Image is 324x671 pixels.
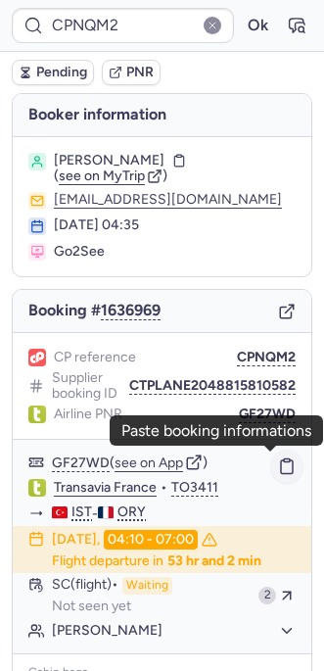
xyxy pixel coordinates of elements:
[28,302,161,319] span: Booking #
[52,370,129,402] span: Supplier booking ID
[36,65,87,80] span: Pending
[52,577,118,595] span: SC (flight)
[129,378,296,394] button: CTPLANE2048815810582
[54,243,105,261] span: Go2See
[28,406,46,423] figure: TO airline logo
[54,217,296,233] div: [DATE] 04:35
[12,60,94,85] button: Pending
[54,407,122,422] span: Airline PNR
[171,480,218,496] button: TO3411
[54,153,164,168] span: [PERSON_NAME]
[101,302,161,319] button: 1636969
[52,454,296,471] div: ( )
[126,65,154,80] span: PNR
[13,94,311,136] h4: Booker information
[52,530,217,550] div: [DATE],
[258,587,276,604] div: 2
[13,573,311,618] button: SC(flight)WaitingNot seen yet2
[71,504,92,520] span: IST
[237,350,296,365] button: CPNQM2
[52,504,296,522] div: -
[54,479,296,497] div: •
[167,553,261,569] time: 53 hr and 2 min
[104,530,198,550] time: 04:10 - 07:00
[54,192,282,208] button: [EMAIL_ADDRESS][DOMAIN_NAME]
[117,504,146,520] span: ORY
[28,349,46,366] figure: 1L airline logo
[52,455,110,471] button: GF27WD
[52,599,131,614] span: Not seen yet
[54,479,157,497] a: Transavia France
[239,407,296,422] button: GF27WD
[59,168,145,184] span: see on MyTrip
[54,168,167,184] button: (see on MyTrip)
[12,8,234,43] input: PNR Reference
[242,10,273,41] button: Ok
[54,350,136,365] span: CP reference
[121,422,311,440] div: Paste booking informations
[115,455,183,471] button: see on App
[28,479,46,497] figure: TO airline logo
[122,577,172,595] span: Waiting
[52,622,296,640] button: [PERSON_NAME]
[102,60,161,85] button: PNR
[52,553,261,569] p: Flight departure in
